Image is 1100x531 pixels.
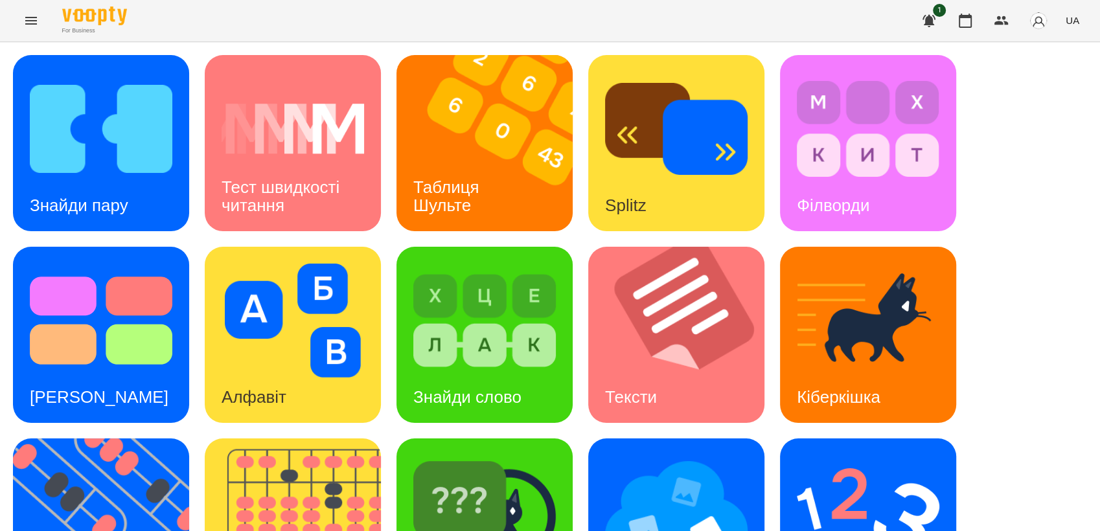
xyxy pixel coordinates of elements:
img: Voopty Logo [62,6,127,25]
img: Тест Струпа [30,264,172,378]
h3: Алфавіт [222,387,286,407]
a: АлфавітАлфавіт [205,247,381,423]
h3: Філворди [797,196,869,215]
a: КіберкішкаКіберкішка [780,247,956,423]
img: Філворди [797,72,939,186]
h3: Тексти [605,387,657,407]
a: Знайди паруЗнайди пару [13,55,189,231]
img: Кіберкішка [797,264,939,378]
img: Тексти [588,247,781,423]
a: Знайди словоЗнайди слово [396,247,573,423]
h3: Знайди слово [413,387,521,407]
img: Splitz [605,72,748,186]
h3: Таблиця Шульте [413,177,484,214]
h3: [PERSON_NAME] [30,387,168,407]
img: avatar_s.png [1029,12,1048,30]
span: 1 [933,4,946,17]
h3: Кіберкішка [797,387,880,407]
button: UA [1060,8,1084,32]
a: Таблиця ШультеТаблиця Шульте [396,55,573,231]
a: Тест Струпа[PERSON_NAME] [13,247,189,423]
button: Menu [16,5,47,36]
h3: Знайди пару [30,196,128,215]
a: ФілвордиФілворди [780,55,956,231]
img: Таблиця Шульте [396,55,589,231]
img: Тест швидкості читання [222,72,364,186]
span: For Business [62,27,127,35]
span: UA [1066,14,1079,27]
h3: Splitz [605,196,647,215]
img: Знайди слово [413,264,556,378]
a: Тест швидкості читанняТест швидкості читання [205,55,381,231]
img: Алфавіт [222,264,364,378]
a: ТекстиТексти [588,247,764,423]
h3: Тест швидкості читання [222,177,344,214]
img: Знайди пару [30,72,172,186]
a: SplitzSplitz [588,55,764,231]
